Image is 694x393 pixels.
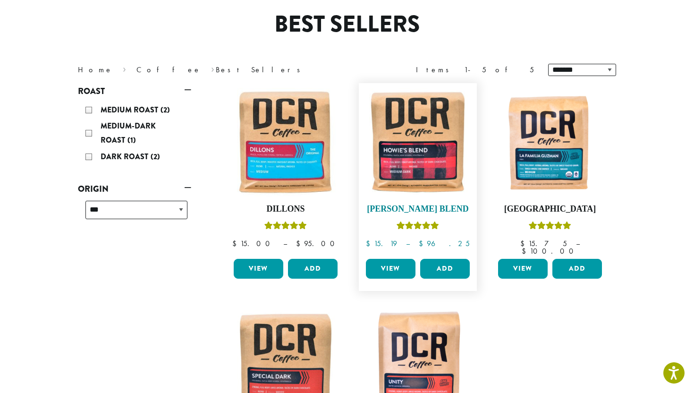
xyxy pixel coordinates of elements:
[136,65,201,75] a: Coffee
[364,88,472,255] a: [PERSON_NAME] BlendRated 4.67 out of 5
[296,239,304,248] span: $
[78,65,113,75] a: Home
[522,246,530,256] span: $
[78,197,191,231] div: Origin
[406,239,410,248] span: –
[101,151,151,162] span: Dark Roast
[366,239,374,248] span: $
[101,104,161,115] span: Medium Roast
[366,239,397,248] bdi: 15.19
[232,239,240,248] span: $
[522,246,578,256] bdi: 100.00
[397,220,439,234] div: Rated 4.67 out of 5
[520,239,528,248] span: $
[364,204,472,214] h4: [PERSON_NAME] Blend
[71,11,623,38] h1: Best Sellers
[78,181,191,197] a: Origin
[420,259,470,279] button: Add
[78,64,333,76] nav: Breadcrumb
[520,239,567,248] bdi: 15.75
[123,61,126,76] span: ›
[552,259,602,279] button: Add
[231,204,340,214] h4: Dillons
[498,259,548,279] a: View
[264,220,307,234] div: Rated 5.00 out of 5
[231,88,340,255] a: DillonsRated 5.00 out of 5
[78,99,191,169] div: Roast
[283,239,287,248] span: –
[234,259,283,279] a: View
[127,135,136,145] span: (1)
[419,239,470,248] bdi: 96.25
[529,220,571,234] div: Rated 4.83 out of 5
[296,239,339,248] bdi: 95.00
[288,259,338,279] button: Add
[78,83,191,99] a: Roast
[496,204,604,214] h4: [GEOGRAPHIC_DATA]
[366,259,415,279] a: View
[211,61,214,76] span: ›
[232,239,274,248] bdi: 15.00
[364,88,472,196] img: Howies-Blend-12oz-300x300.jpg
[496,88,604,255] a: [GEOGRAPHIC_DATA]Rated 4.83 out of 5
[161,104,170,115] span: (2)
[419,239,427,248] span: $
[151,151,160,162] span: (2)
[231,88,340,196] img: Dillons-12oz-300x300.jpg
[416,64,534,76] div: Items 1-5 of 5
[496,88,604,196] img: DCR-La-Familia-Guzman-Coffee-Bag-300x300.png
[576,239,580,248] span: –
[101,120,156,145] span: Medium-Dark Roast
